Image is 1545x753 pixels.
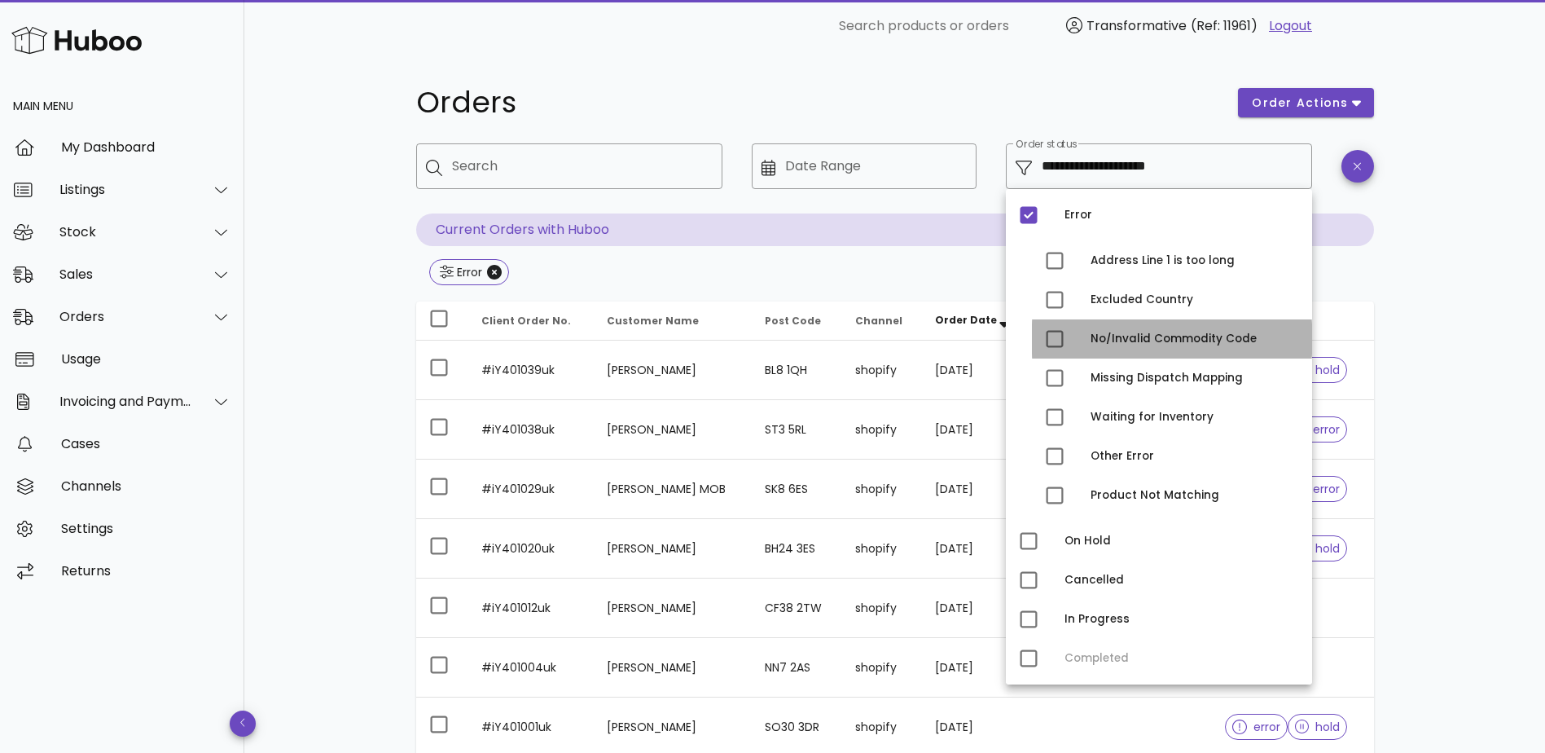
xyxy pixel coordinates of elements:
span: hold [1295,364,1341,376]
span: Client Order No. [481,314,571,328]
td: shopify [842,400,922,460]
td: [DATE] [922,400,1034,460]
div: Returns [61,563,231,579]
p: Current Orders with Huboo [416,214,1374,246]
div: Settings [61,521,231,536]
div: Invoicing and Payments [59,394,192,409]
div: Excluded Country [1091,293,1299,306]
div: Product Not Matching [1091,489,1299,502]
div: Usage [61,351,231,367]
div: Error [454,264,482,280]
h1: Orders [416,88,1219,117]
div: Waiting for Inventory [1091,411,1299,424]
span: Customer Name [607,314,699,328]
td: shopify [842,460,922,519]
div: Listings [59,182,192,197]
img: Huboo Logo [11,23,142,58]
td: [PERSON_NAME] [594,400,752,460]
td: #iY401004uk [468,638,595,698]
div: Cases [61,436,231,451]
div: Address Line 1 is too long [1091,254,1299,267]
span: Transformative [1086,16,1187,35]
td: [PERSON_NAME] [594,341,752,400]
td: [DATE] [922,519,1034,579]
td: shopify [842,519,922,579]
div: On Hold [1064,535,1299,548]
span: error [1293,424,1341,435]
button: order actions [1238,88,1373,117]
span: Channel [855,314,902,328]
div: Channels [61,478,231,494]
div: Other Error [1091,450,1299,463]
button: Close [487,265,502,280]
td: BH24 3ES [752,519,842,579]
a: Logout [1269,16,1312,36]
td: shopify [842,638,922,698]
td: shopify [842,579,922,638]
span: error [1293,483,1341,495]
div: Orders [59,309,192,324]
td: NN7 2AS [752,638,842,698]
td: shopify [842,341,922,400]
div: In Progress [1064,613,1299,626]
div: My Dashboard [61,139,231,155]
div: Cancelled [1064,574,1299,587]
div: Sales [59,266,192,282]
td: [PERSON_NAME] MOB [594,460,752,519]
span: (Ref: 11961) [1191,16,1258,35]
td: BL8 1QH [752,341,842,400]
span: hold [1295,543,1341,554]
div: Error [1064,209,1299,222]
td: #iY401029uk [468,460,595,519]
td: SK8 6ES [752,460,842,519]
label: Order status [1016,139,1077,151]
td: [PERSON_NAME] [594,519,752,579]
th: Client Order No. [468,302,595,341]
span: error [1232,721,1280,733]
td: CF38 2TW [752,579,842,638]
td: [DATE] [922,579,1034,638]
td: [DATE] [922,460,1034,519]
span: Order Date [935,313,997,327]
div: No/Invalid Commodity Code [1091,332,1299,346]
td: #iY401012uk [468,579,595,638]
td: #iY401020uk [468,519,595,579]
td: ST3 5RL [752,400,842,460]
div: Missing Dispatch Mapping [1091,372,1299,385]
th: Customer Name [594,302,752,341]
td: [DATE] [922,341,1034,400]
th: Channel [842,302,922,341]
th: Post Code [752,302,842,341]
span: hold [1295,721,1341,733]
td: [PERSON_NAME] [594,638,752,698]
td: #iY401039uk [468,341,595,400]
span: order actions [1251,95,1349,112]
td: [DATE] [922,638,1034,698]
td: #iY401038uk [468,400,595,460]
div: Stock [59,224,192,240]
td: [PERSON_NAME] [594,579,752,638]
th: Order Date: Sorted descending. Activate to remove sorting. [922,302,1034,341]
span: Post Code [765,314,821,328]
